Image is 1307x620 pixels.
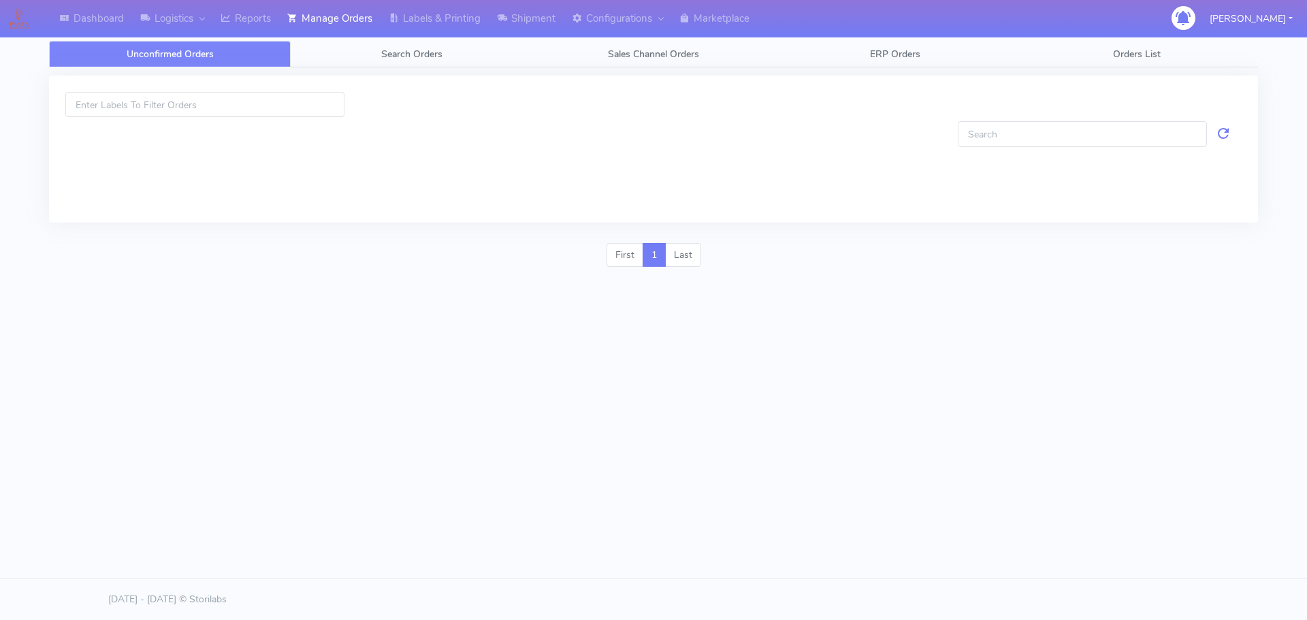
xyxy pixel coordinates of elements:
[127,48,214,61] span: Unconfirmed Orders
[643,243,666,267] a: 1
[1199,5,1303,33] button: [PERSON_NAME]
[381,48,442,61] span: Search Orders
[49,41,1258,67] ul: Tabs
[958,121,1207,146] input: Search
[608,48,699,61] span: Sales Channel Orders
[65,92,344,117] input: Enter Labels To Filter Orders
[870,48,920,61] span: ERP Orders
[1113,48,1161,61] span: Orders List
